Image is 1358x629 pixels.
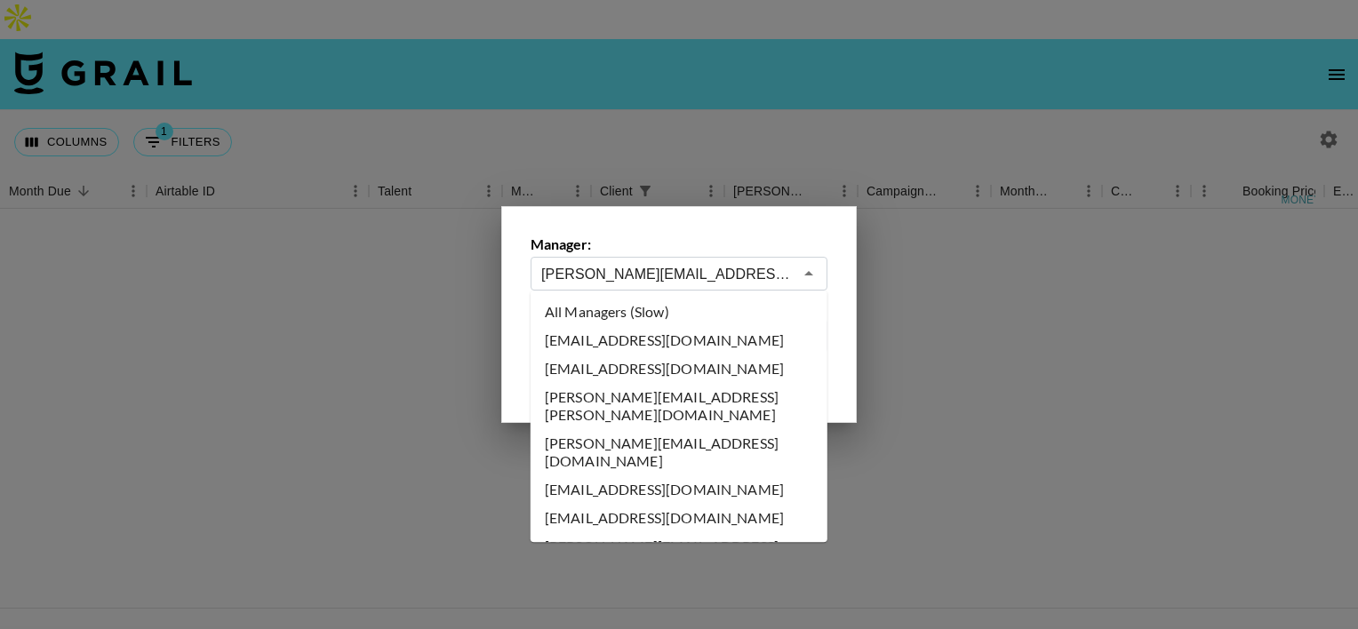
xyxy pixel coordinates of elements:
[531,235,827,253] label: Manager:
[531,475,827,504] li: [EMAIL_ADDRESS][DOMAIN_NAME]
[531,298,827,326] li: All Managers (Slow)
[531,383,827,429] li: [PERSON_NAME][EMAIL_ADDRESS][PERSON_NAME][DOMAIN_NAME]
[531,429,827,475] li: [PERSON_NAME][EMAIL_ADDRESS][DOMAIN_NAME]
[531,504,827,532] li: [EMAIL_ADDRESS][DOMAIN_NAME]
[531,354,827,383] li: [EMAIL_ADDRESS][DOMAIN_NAME]
[531,326,827,354] li: [EMAIL_ADDRESS][DOMAIN_NAME]
[531,532,827,578] li: [PERSON_NAME][EMAIL_ADDRESS][DOMAIN_NAME]
[796,261,821,286] button: Close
